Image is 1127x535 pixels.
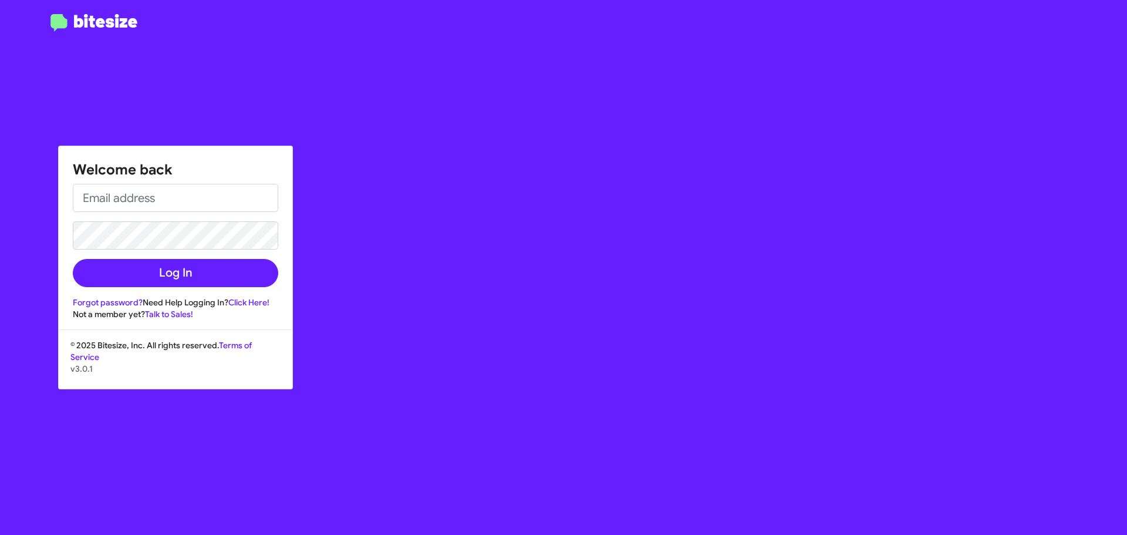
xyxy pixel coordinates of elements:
a: Forgot password? [73,297,143,308]
h1: Welcome back [73,160,278,179]
button: Log In [73,259,278,287]
p: v3.0.1 [70,363,281,375]
input: Email address [73,184,278,212]
div: Need Help Logging In? [73,297,278,308]
div: © 2025 Bitesize, Inc. All rights reserved. [59,339,292,389]
div: Not a member yet? [73,308,278,320]
a: Talk to Sales! [145,309,193,319]
a: Click Here! [228,297,269,308]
